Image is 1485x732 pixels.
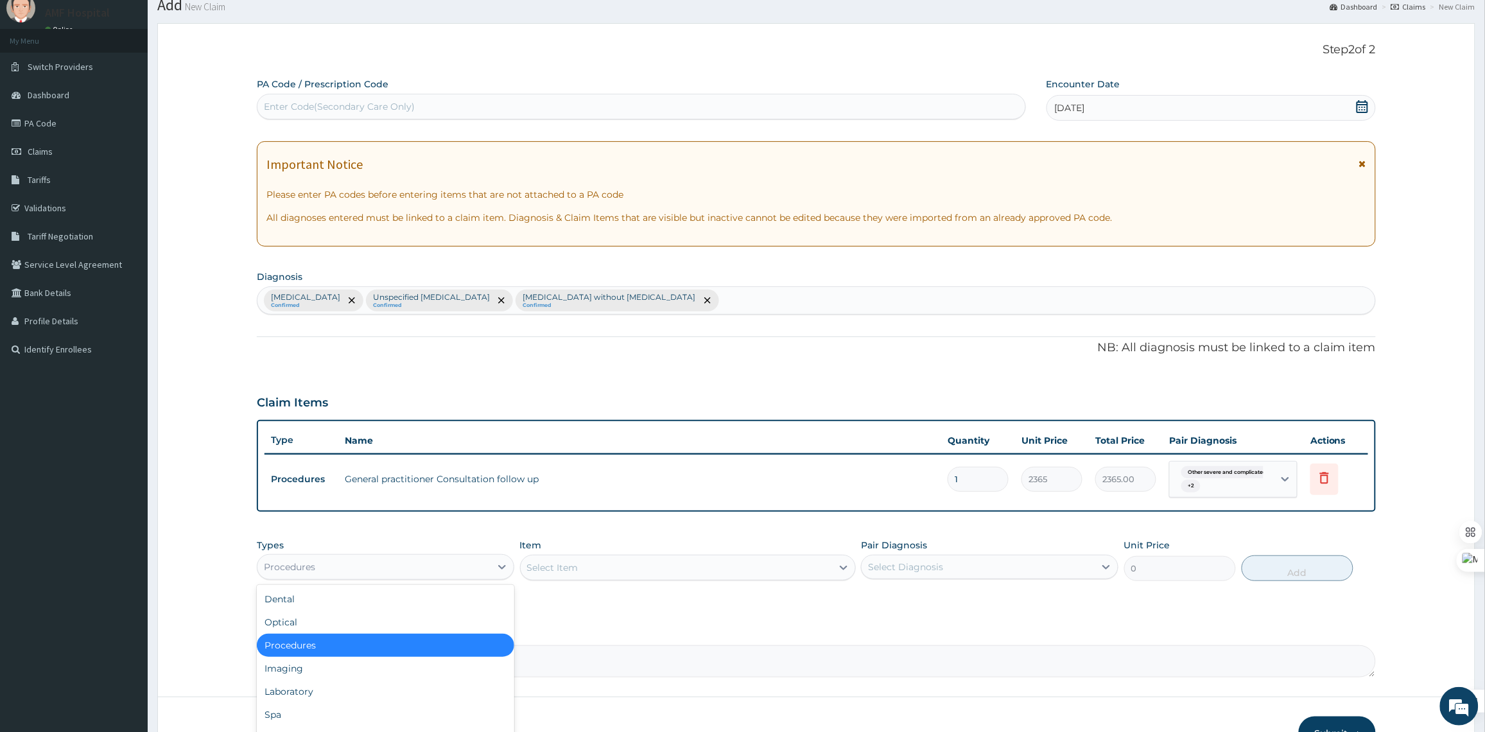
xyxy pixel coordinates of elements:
div: Minimize live chat window [211,6,241,37]
td: Procedures [265,467,338,491]
div: Optical [257,611,514,634]
label: Item [520,539,542,552]
span: + 2 [1181,480,1201,492]
a: Online [45,25,76,34]
img: d_794563401_company_1708531726252_794563401 [24,64,52,96]
p: Please enter PA codes before entering items that are not attached to a PA code [266,188,1366,201]
p: [MEDICAL_DATA] without [MEDICAL_DATA] [523,292,696,302]
label: Encounter Date [1046,78,1120,91]
p: NB: All diagnosis must be linked to a claim item [257,340,1376,356]
li: New Claim [1427,1,1475,12]
small: New Claim [182,2,225,12]
button: Add [1242,555,1353,581]
span: Dashboard [28,89,69,101]
label: Unit Price [1124,539,1170,552]
span: remove selection option [702,295,713,306]
span: Tariff Negotiation [28,231,93,242]
td: General practitioner Consultation follow up [338,466,941,492]
div: Chat with us now [67,72,216,89]
th: Actions [1304,428,1368,453]
span: [DATE] [1055,101,1085,114]
div: Select Diagnosis [868,561,943,573]
small: Confirmed [523,302,696,309]
th: Pair Diagnosis [1163,428,1304,453]
span: Switch Providers [28,61,93,73]
span: remove selection option [496,295,507,306]
h1: Important Notice [266,157,363,171]
th: Type [265,428,338,452]
a: Claims [1391,1,1426,12]
th: Name [338,428,941,453]
div: Procedures [264,561,315,573]
div: Spa [257,703,514,726]
p: Step 2 of 2 [257,43,1376,57]
label: Types [257,540,284,551]
p: AMF Hospital [45,7,110,19]
div: Imaging [257,657,514,680]
th: Unit Price [1015,428,1089,453]
small: Confirmed [373,302,490,309]
span: We're online! [74,162,177,292]
label: Pair Diagnosis [861,539,927,552]
span: remove selection option [346,295,358,306]
label: Diagnosis [257,270,302,283]
div: Dental [257,588,514,611]
div: Select Item [527,561,578,574]
div: Procedures [257,634,514,657]
h3: Claim Items [257,396,328,410]
textarea: Type your message and hit 'Enter' [6,351,245,396]
span: Tariffs [28,174,51,186]
small: Confirmed [271,302,340,309]
span: Other severe and complicated P... [1181,466,1282,479]
th: Quantity [941,428,1015,453]
p: Unspecified [MEDICAL_DATA] [373,292,490,302]
p: All diagnoses entered must be linked to a claim item. Diagnosis & Claim Items that are visible bu... [266,211,1366,224]
th: Total Price [1089,428,1163,453]
div: Enter Code(Secondary Care Only) [264,100,415,113]
p: [MEDICAL_DATA] [271,292,340,302]
div: Laboratory [257,680,514,703]
label: Comment [257,627,1376,638]
label: PA Code / Prescription Code [257,78,388,91]
a: Dashboard [1330,1,1378,12]
span: Claims [28,146,53,157]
